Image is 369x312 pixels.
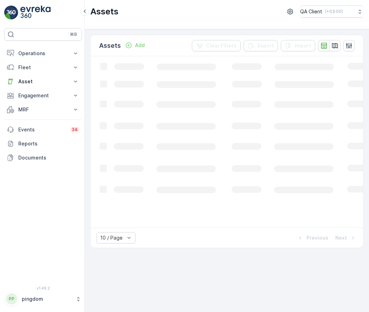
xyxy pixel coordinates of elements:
[18,140,79,147] p: Reports
[295,42,311,49] p: Import
[90,6,118,17] p: Assets
[4,89,82,103] button: Engagement
[99,41,121,51] p: Assets
[206,42,237,49] p: Clear Filters
[4,60,82,74] button: Fleet
[258,42,274,49] p: Export
[18,154,79,161] p: Documents
[192,40,241,51] button: Clear Filters
[4,123,82,137] a: Events34
[325,9,343,14] p: ( +03:00 )
[306,234,328,241] p: Previous
[4,292,82,306] button: PPpingdom
[4,103,82,117] button: MRF
[4,6,18,20] img: logo
[300,6,363,18] button: QA Client(+03:00)
[72,127,78,132] p: 34
[18,106,68,113] p: MRF
[18,92,68,99] p: Engagement
[6,293,17,305] div: PP
[18,78,68,85] p: Asset
[335,234,347,241] p: Next
[4,74,82,89] button: Asset
[18,64,68,71] p: Fleet
[18,126,66,133] p: Events
[122,41,148,50] button: Add
[4,151,82,165] a: Documents
[335,234,357,242] button: Next
[135,42,145,49] p: Add
[4,46,82,60] button: Operations
[18,50,68,57] p: Operations
[4,286,82,290] span: v 1.49.2
[4,137,82,151] a: Reports
[244,40,278,51] button: Export
[70,32,77,37] p: ⌘B
[281,40,315,51] button: Import
[20,6,51,20] img: logo_light-DOdMpM7g.png
[300,8,322,15] p: QA Client
[22,295,72,303] p: pingdom
[296,234,329,242] button: Previous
